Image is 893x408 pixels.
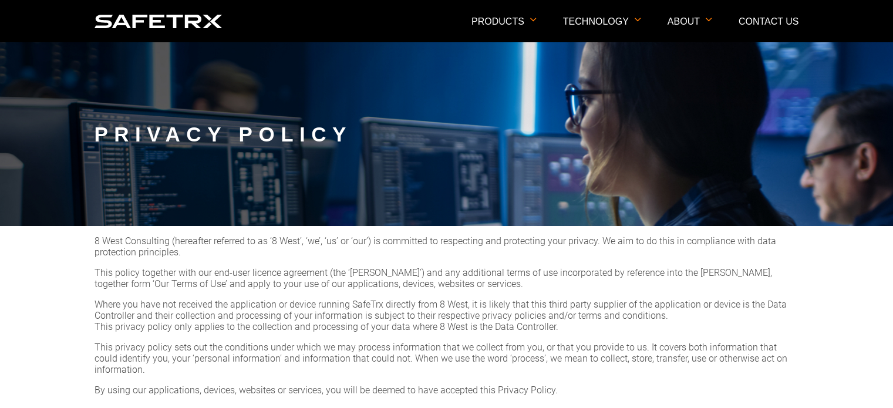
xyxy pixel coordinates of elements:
p: Where you have not received the application or device running SafeTrx directly from 8 West, it is... [95,299,799,332]
a: Contact Us [739,16,799,26]
p: This privacy policy sets out the conditions under which we may process information that we collec... [95,342,799,375]
p: By using our applications, devices, websites or services, you will be deemed to have accepted thi... [95,385,799,396]
p: This policy together with our end-user licence agreement (the ‘[PERSON_NAME]’) and any additional... [95,267,799,289]
p: About [668,16,712,42]
h1: Privacy Policy [95,123,799,146]
p: Products [471,16,537,42]
p: 8 West Consulting (hereafter referred to as ‘8 West’, ‘we’, ‘us’ or ‘our’) is committed to respec... [95,235,799,258]
p: Technology [563,16,641,42]
img: Logo SafeTrx [95,15,223,28]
